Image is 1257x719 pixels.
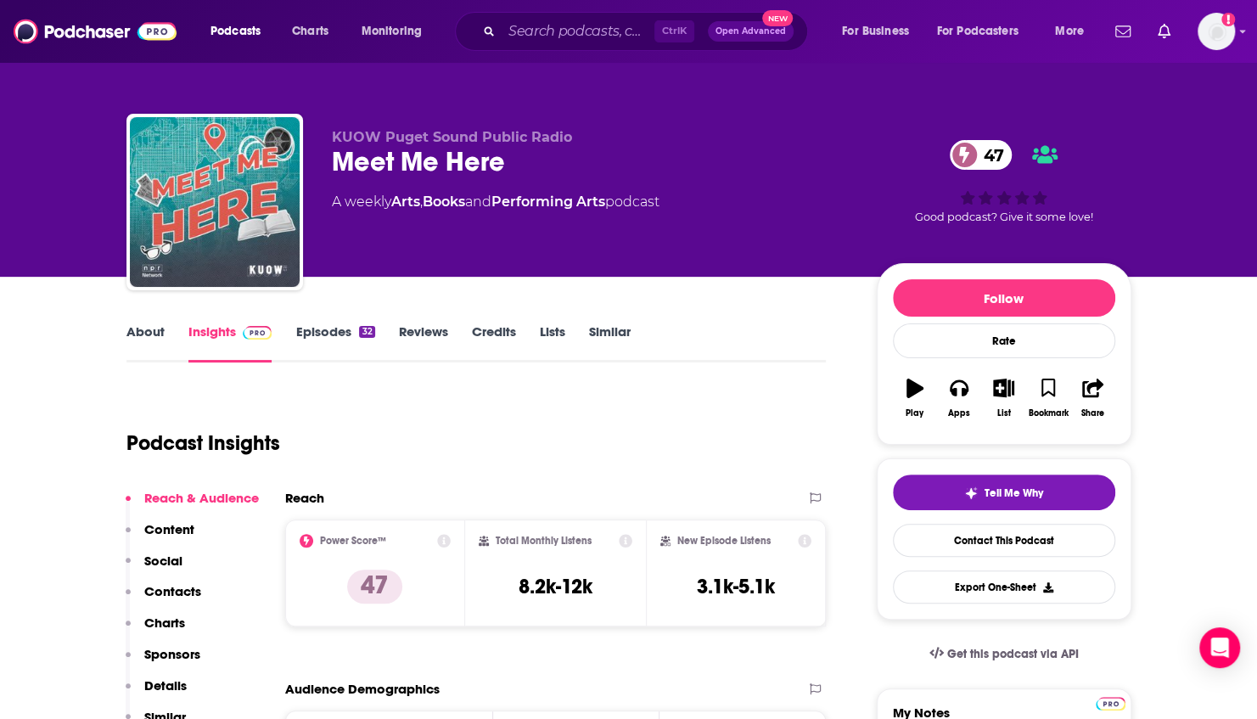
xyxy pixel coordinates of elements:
a: 47 [950,140,1013,170]
a: Performing Arts [491,194,605,210]
span: Open Advanced [715,27,786,36]
a: Similar [589,323,631,362]
input: Search podcasts, credits, & more... [502,18,654,45]
div: 32 [359,326,374,338]
img: User Profile [1198,13,1235,50]
button: Export One-Sheet [893,570,1115,604]
div: Share [1081,408,1104,418]
svg: Add a profile image [1221,13,1235,26]
a: Arts [391,194,420,210]
p: Content [144,521,194,537]
a: Episodes32 [295,323,374,362]
span: Get this podcast via API [946,647,1078,661]
button: Follow [893,279,1115,317]
a: Get this podcast via API [916,633,1092,675]
a: Charts [281,18,339,45]
span: For Podcasters [937,20,1019,43]
h1: Podcast Insights [126,430,280,456]
div: List [997,408,1011,418]
img: Podchaser Pro [1096,697,1125,711]
a: Show notifications dropdown [1151,17,1177,46]
div: Search podcasts, credits, & more... [471,12,824,51]
button: Contacts [126,583,201,615]
span: and [465,194,491,210]
span: For Business [842,20,909,43]
p: Contacts [144,583,201,599]
p: Reach & Audience [144,490,259,506]
button: Details [126,677,187,709]
span: KUOW Puget Sound Public Radio [332,129,572,145]
a: Contact This Podcast [893,524,1115,557]
button: tell me why sparkleTell Me Why [893,475,1115,510]
span: Monitoring [362,20,422,43]
span: Charts [292,20,328,43]
a: Lists [540,323,565,362]
button: Content [126,521,194,553]
div: Apps [948,408,970,418]
h2: New Episode Listens [677,535,771,547]
div: Rate [893,323,1115,358]
a: Pro website [1096,694,1125,711]
img: Podchaser - Follow, Share and Rate Podcasts [14,15,177,48]
span: More [1055,20,1084,43]
button: Apps [937,368,981,429]
span: Ctrl K [654,20,694,42]
h2: Power Score™ [320,535,386,547]
button: open menu [199,18,283,45]
span: Podcasts [210,20,261,43]
a: Show notifications dropdown [1108,17,1137,46]
h3: 3.1k-5.1k [697,574,775,599]
p: 47 [347,570,402,604]
a: Reviews [399,323,448,362]
span: 47 [967,140,1013,170]
button: open menu [1043,18,1105,45]
a: Books [423,194,465,210]
a: InsightsPodchaser Pro [188,323,272,362]
button: open menu [830,18,930,45]
img: Podchaser Pro [243,326,272,340]
span: Good podcast? Give it some love! [915,211,1093,223]
img: Meet Me Here [130,117,300,287]
button: Social [126,553,182,584]
span: New [762,10,793,26]
button: Show profile menu [1198,13,1235,50]
button: Play [893,368,937,429]
span: Logged in as WE_Broadcast1 [1198,13,1235,50]
button: List [981,368,1025,429]
p: Sponsors [144,646,200,662]
div: 47Good podcast? Give it some love! [877,129,1131,234]
h3: 8.2k-12k [519,574,592,599]
p: Details [144,677,187,694]
button: Reach & Audience [126,490,259,521]
button: open menu [350,18,444,45]
p: Social [144,553,182,569]
button: Bookmark [1026,368,1070,429]
img: tell me why sparkle [964,486,978,500]
button: Share [1070,368,1114,429]
button: Open AdvancedNew [708,21,794,42]
button: Sponsors [126,646,200,677]
a: About [126,323,165,362]
button: open menu [926,18,1043,45]
h2: Reach [285,490,324,506]
span: Tell Me Why [985,486,1043,500]
p: Charts [144,615,185,631]
div: Play [906,408,923,418]
a: Credits [472,323,516,362]
span: , [420,194,423,210]
div: A weekly podcast [332,192,659,212]
button: Charts [126,615,185,646]
h2: Audience Demographics [285,681,440,697]
h2: Total Monthly Listens [496,535,592,547]
div: Open Intercom Messenger [1199,627,1240,668]
div: Bookmark [1028,408,1068,418]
